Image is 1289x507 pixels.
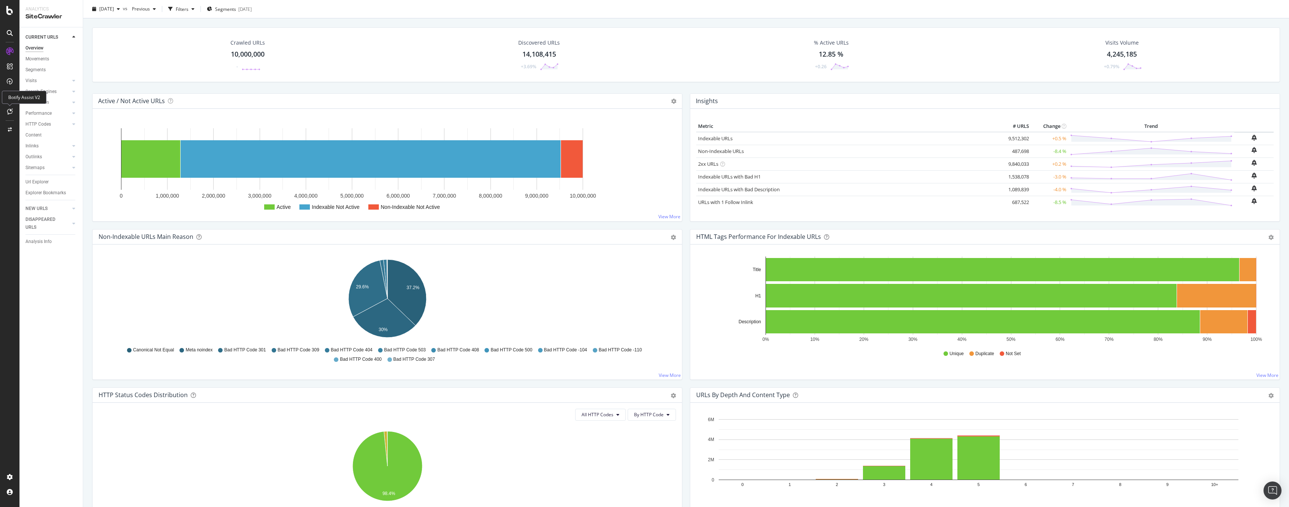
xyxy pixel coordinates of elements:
[544,347,587,353] span: Bad HTTP Code -104
[698,135,733,142] a: Indexable URLs
[312,204,360,210] text: Indexable Not Active
[25,238,52,246] div: Analysis Info
[25,88,70,96] a: Search Engines
[696,391,790,399] div: URLs by Depth and Content Type
[977,482,979,487] text: 5
[277,204,291,210] text: Active
[89,3,123,15] button: [DATE]
[25,142,70,150] a: Inlinks
[202,193,225,199] text: 2,000,000
[25,77,70,85] a: Visits
[1264,481,1282,499] div: Open Intercom Messenger
[1250,337,1262,342] text: 100%
[25,131,42,139] div: Content
[698,173,761,180] a: Indexable URLs with Bad H1
[570,193,596,199] text: 10,000,000
[123,5,129,12] span: vs
[25,216,70,231] a: DISAPPEARED URLS
[1166,482,1168,487] text: 9
[165,3,197,15] button: Filters
[99,233,193,240] div: Non-Indexable URLs Main Reason
[25,12,77,21] div: SiteCrawler
[522,49,556,59] div: 14,108,415
[99,256,676,343] svg: A chart.
[810,337,819,342] text: 10%
[815,63,827,70] div: +0.26
[25,66,78,74] a: Segments
[129,6,150,12] span: Previous
[25,88,57,96] div: Search Engines
[708,437,714,442] text: 4M
[1001,157,1031,170] td: 9,840,033
[236,63,238,70] div: -
[1031,183,1068,196] td: -4.0 %
[696,256,1274,343] svg: A chart.
[248,193,271,199] text: 3,000,000
[340,356,381,363] span: Bad HTTP Code 400
[2,91,46,104] div: Botify Assist V2
[437,347,479,353] span: Bad HTTP Code 408
[25,142,39,150] div: Inlinks
[25,178,49,186] div: Url Explorer
[1001,196,1031,208] td: 687,522
[25,77,37,85] div: Visits
[1068,121,1234,132] th: Trend
[25,44,43,52] div: Overview
[133,347,174,353] span: Canonical Not Equal
[1001,121,1031,132] th: # URLS
[836,482,838,487] text: 2
[658,213,680,220] a: View More
[383,491,395,496] text: 98.4%
[1001,170,1031,183] td: 1,538,078
[1252,198,1257,204] div: bell-plus
[25,153,42,161] div: Outlinks
[231,49,265,59] div: 10,000,000
[575,409,626,421] button: All HTTP Codes
[25,120,70,128] a: HTTP Codes
[1001,145,1031,157] td: 487,698
[741,482,743,487] text: 0
[582,411,613,418] span: All HTTP Codes
[1024,482,1027,487] text: 6
[387,193,410,199] text: 6,000,000
[25,205,70,213] a: NEW URLS
[696,233,821,240] div: HTML Tags Performance for Indexable URLs
[1105,337,1114,342] text: 70%
[698,186,780,193] a: Indexable URLs with Bad Description
[356,284,369,289] text: 29.6%
[490,347,532,353] span: Bad HTTP Code 500
[671,393,676,398] div: gear
[230,39,265,46] div: Crawled URLs
[698,199,753,205] a: URLs with 1 Follow Inlink
[204,3,255,15] button: Segments[DATE]
[1031,170,1068,183] td: -3.0 %
[1056,337,1065,342] text: 60%
[521,63,536,70] div: +3.69%
[120,193,123,199] text: 0
[1031,196,1068,208] td: -8.5 %
[99,6,114,12] span: 2025 Oct. 5th
[278,347,319,353] span: Bad HTTP Code 309
[957,337,966,342] text: 40%
[25,55,78,63] a: Movements
[99,121,676,215] svg: A chart.
[98,96,165,106] h4: Active / Not Active URLs
[1104,63,1119,70] div: +0.79%
[1203,337,1212,342] text: 90%
[25,55,49,63] div: Movements
[814,39,849,46] div: % Active URLs
[930,482,932,487] text: 4
[176,6,188,12] div: Filters
[479,193,502,199] text: 8,000,000
[25,189,78,197] a: Explorer Bookmarks
[1031,121,1068,132] th: Change
[393,356,435,363] span: Bad HTTP Code 307
[331,347,372,353] span: Bad HTTP Code 404
[185,347,212,353] span: Meta noindex
[753,267,761,272] text: Title
[696,415,1274,502] svg: A chart.
[25,189,66,197] div: Explorer Bookmarks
